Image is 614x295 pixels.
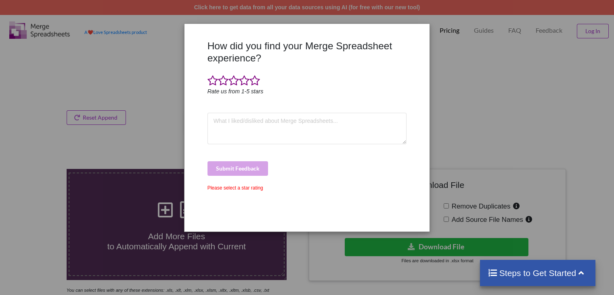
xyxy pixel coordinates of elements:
[488,268,588,278] h4: Steps to Get Started
[8,263,34,287] iframe: chat widget
[207,184,407,192] div: Please select a star rating
[207,88,264,95] i: Rate us from 1-5 stars
[8,92,153,259] iframe: chat widget
[207,40,407,64] h3: How did you find your Merge Spreadsheet experience?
